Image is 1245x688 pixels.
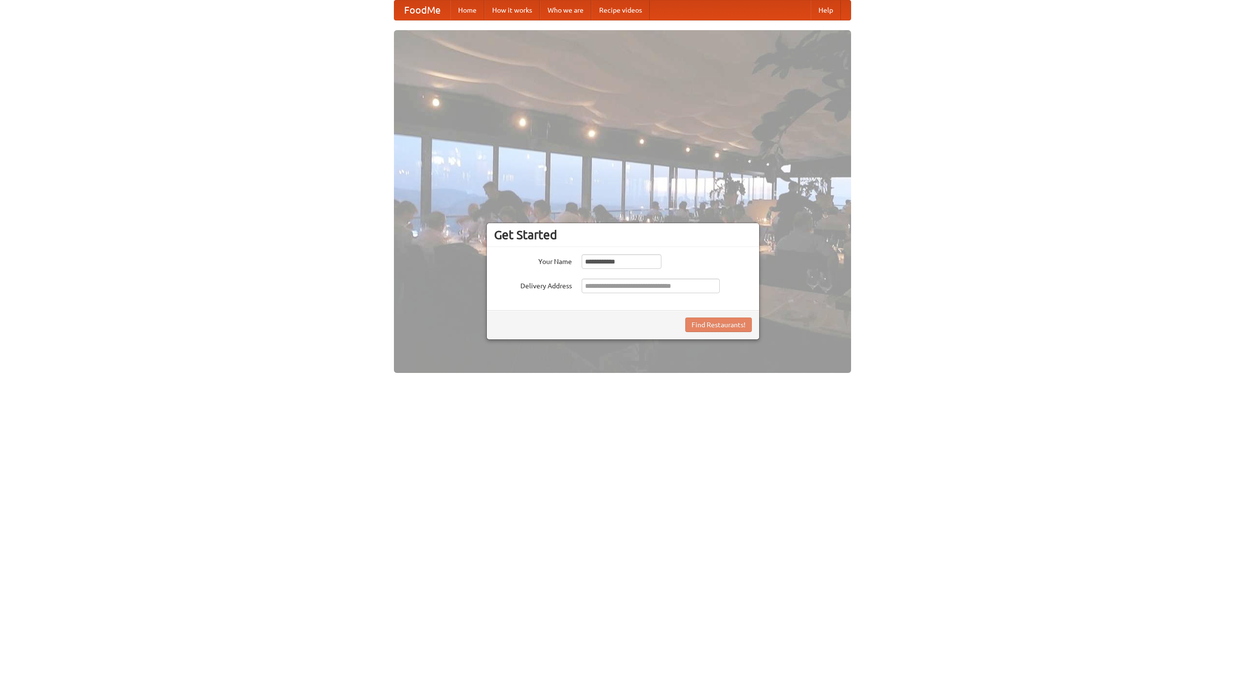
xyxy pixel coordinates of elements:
label: Delivery Address [494,279,572,291]
label: Your Name [494,254,572,266]
a: Who we are [540,0,591,20]
button: Find Restaurants! [685,318,752,332]
a: Help [811,0,841,20]
a: FoodMe [394,0,450,20]
a: Recipe videos [591,0,650,20]
a: How it works [484,0,540,20]
a: Home [450,0,484,20]
h3: Get Started [494,228,752,242]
